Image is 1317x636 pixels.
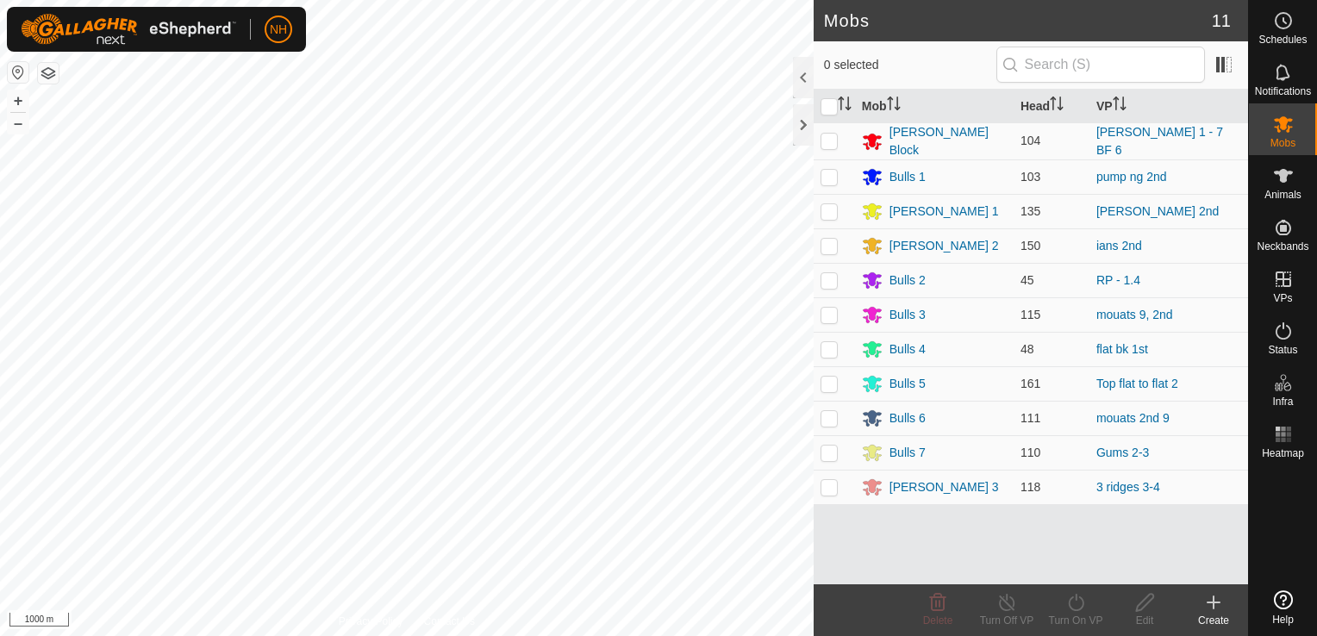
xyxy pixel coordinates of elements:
a: Privacy Policy [339,614,403,629]
span: Infra [1272,396,1293,407]
th: VP [1089,90,1248,123]
a: ians 2nd [1096,239,1142,253]
span: Schedules [1258,34,1307,45]
div: Bulls 5 [889,375,926,393]
span: 135 [1021,204,1040,218]
a: Contact Us [424,614,475,629]
div: Edit [1110,613,1179,628]
a: pump ng 2nd [1096,170,1167,184]
a: RP - 1.4 [1096,273,1140,287]
span: Mobs [1270,138,1295,148]
span: Animals [1264,190,1301,200]
a: Help [1249,583,1317,632]
th: Mob [855,90,1014,123]
a: mouats 9, 2nd [1096,308,1173,321]
span: Status [1268,345,1297,355]
span: 11 [1212,8,1231,34]
span: VPs [1273,293,1292,303]
span: Neckbands [1257,241,1308,252]
span: 45 [1021,273,1034,287]
a: flat bk 1st [1096,342,1148,356]
div: Bulls 4 [889,340,926,359]
span: Notifications [1255,86,1311,97]
a: Top flat to flat 2 [1096,377,1178,390]
div: Turn Off VP [972,613,1041,628]
span: 0 selected [824,56,996,74]
div: Bulls 7 [889,444,926,462]
span: 111 [1021,411,1040,425]
p-sorticon: Activate to sort [1050,99,1064,113]
img: Gallagher Logo [21,14,236,45]
a: 3 ridges 3-4 [1096,480,1160,494]
a: mouats 2nd 9 [1096,411,1170,425]
div: Turn On VP [1041,613,1110,628]
span: 104 [1021,134,1040,147]
div: [PERSON_NAME] 3 [889,478,999,496]
div: Bulls 2 [889,271,926,290]
span: 118 [1021,480,1040,494]
div: [PERSON_NAME] 1 [889,203,999,221]
a: [PERSON_NAME] 1 - 7 BF 6 [1096,125,1223,157]
span: 48 [1021,342,1034,356]
span: Delete [923,614,953,627]
th: Head [1014,90,1089,123]
div: [PERSON_NAME] 2 [889,237,999,255]
span: 103 [1021,170,1040,184]
span: Heatmap [1262,448,1304,458]
div: Bulls 6 [889,409,926,427]
a: Gums 2-3 [1096,446,1149,459]
span: 161 [1021,377,1040,390]
span: NH [270,21,287,39]
p-sorticon: Activate to sort [1113,99,1127,113]
div: Bulls 3 [889,306,926,324]
p-sorticon: Activate to sort [887,99,901,113]
button: Map Layers [38,63,59,84]
div: Create [1179,613,1248,628]
input: Search (S) [996,47,1205,83]
span: Help [1272,614,1294,625]
span: 115 [1021,308,1040,321]
button: + [8,90,28,111]
div: Bulls 1 [889,168,926,186]
button: Reset Map [8,62,28,83]
div: [PERSON_NAME] Block [889,123,1007,159]
span: 110 [1021,446,1040,459]
span: 150 [1021,239,1040,253]
button: – [8,113,28,134]
h2: Mobs [824,10,1212,31]
p-sorticon: Activate to sort [838,99,852,113]
a: [PERSON_NAME] 2nd [1096,204,1219,218]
